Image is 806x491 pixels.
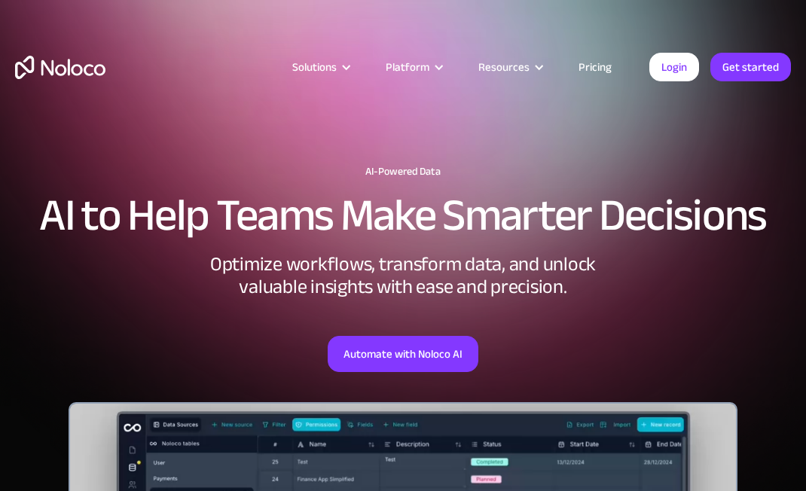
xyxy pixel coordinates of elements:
a: home [15,56,105,79]
div: Platform [367,57,459,77]
a: Login [649,53,699,81]
a: Pricing [560,57,630,77]
a: Automate with Noloco AI [328,336,478,372]
div: Solutions [292,57,337,77]
a: Get started [710,53,791,81]
div: Platform [386,57,429,77]
h2: AI to Help Teams Make Smarter Decisions [15,193,791,238]
div: Solutions [273,57,367,77]
div: Resources [478,57,530,77]
h1: AI-Powered Data [15,166,791,178]
div: Resources [459,57,560,77]
div: Optimize workflows, transform data, and unlock valuable insights with ease and precision. [177,253,629,298]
